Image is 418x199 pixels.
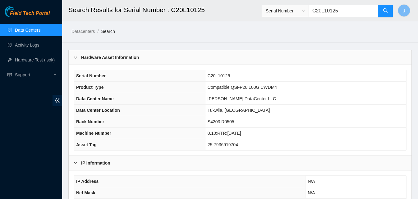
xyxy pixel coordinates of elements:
span: Serial Number [266,6,305,16]
div: IP Information [69,156,411,170]
span: Data Center Location [76,108,120,113]
b: Hardware Asset Information [81,54,139,61]
span: Rack Number [76,119,104,124]
span: double-left [53,95,62,106]
input: Enter text here... [309,5,378,17]
span: IP Address [76,179,99,184]
span: Data Center Name [76,96,114,101]
a: Datacenters [71,29,95,34]
span: Serial Number [76,73,106,78]
span: Field Tech Portal [10,11,50,16]
span: 0.10:RTR:[DATE] [208,131,241,136]
button: search [378,5,393,17]
a: Activity Logs [15,43,39,47]
span: read [7,73,12,77]
span: N/A [308,190,315,195]
span: C20L10125 [208,73,230,78]
a: Search [101,29,115,34]
span: Asset Tag [76,142,97,147]
span: Support [15,69,52,81]
b: IP Information [81,160,110,166]
span: 25-7936919704 [208,142,238,147]
span: / [97,29,99,34]
span: search [383,8,388,14]
span: right [74,161,77,165]
a: Data Centers [15,28,40,33]
span: [PERSON_NAME] DataCenter LLC [208,96,276,101]
span: Product Type [76,85,103,90]
a: Hardware Test (isok) [15,57,55,62]
div: Hardware Asset Information [69,50,411,65]
span: Compatible QSFP28 100G CWDM4 [208,85,277,90]
img: Akamai Technologies [5,6,31,17]
button: J [398,4,410,17]
span: S4203.R0505 [208,119,234,124]
span: Machine Number [76,131,111,136]
span: J [403,7,405,15]
span: right [74,56,77,59]
span: Net Mask [76,190,95,195]
span: N/A [308,179,315,184]
a: Akamai TechnologiesField Tech Portal [5,11,50,19]
span: Tukwila, [GEOGRAPHIC_DATA] [208,108,270,113]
